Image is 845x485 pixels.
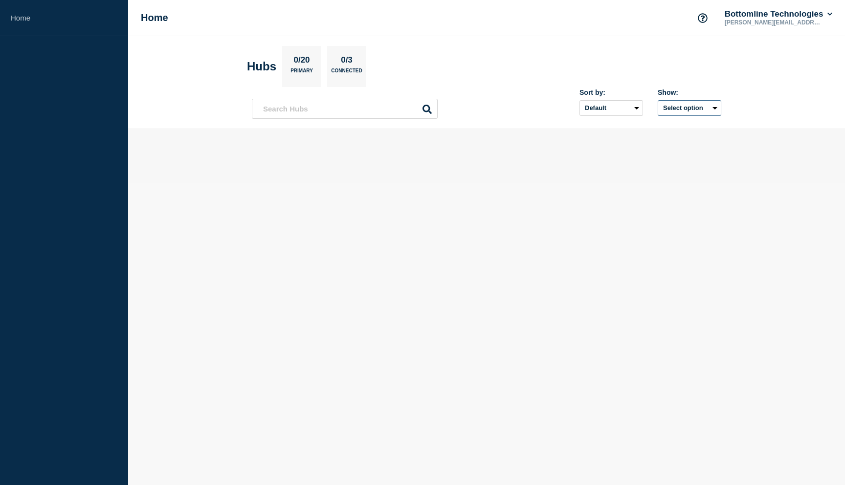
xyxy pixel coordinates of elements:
[290,55,313,68] p: 0/20
[692,8,713,28] button: Support
[723,9,834,19] button: Bottomline Technologies
[141,12,168,23] h1: Home
[658,100,721,116] button: Select option
[252,99,438,119] input: Search Hubs
[337,55,356,68] p: 0/3
[658,88,721,96] div: Show:
[290,68,313,78] p: Primary
[723,19,824,26] p: [PERSON_NAME][EMAIL_ADDRESS][PERSON_NAME][DOMAIN_NAME]
[579,88,643,96] div: Sort by:
[247,60,276,73] h2: Hubs
[331,68,362,78] p: Connected
[579,100,643,116] select: Sort by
